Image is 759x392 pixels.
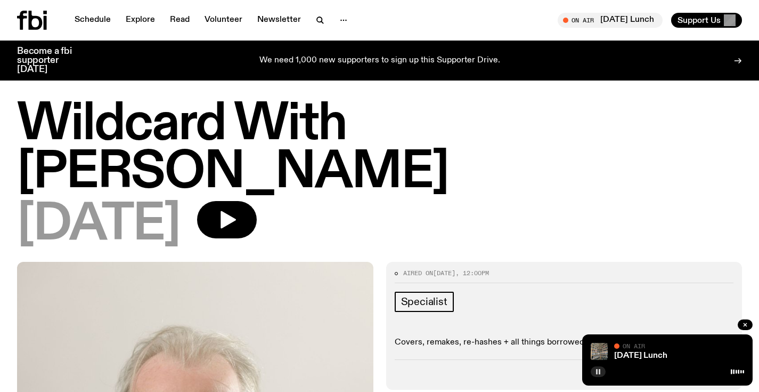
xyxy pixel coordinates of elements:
[119,13,161,28] a: Explore
[591,343,608,360] img: A corner shot of the fbi music library
[623,342,645,349] span: On Air
[433,269,455,277] span: [DATE]
[614,351,667,360] a: [DATE] Lunch
[251,13,307,28] a: Newsletter
[164,13,196,28] a: Read
[68,13,117,28] a: Schedule
[403,269,433,277] span: Aired on
[17,47,85,74] h3: Become a fbi supporter [DATE]
[395,338,734,348] p: Covers, remakes, re-hashes + all things borrowed and stolen.
[17,201,180,249] span: [DATE]
[678,15,721,25] span: Support Us
[17,101,742,197] h1: Wildcard With [PERSON_NAME]
[198,13,249,28] a: Volunteer
[671,13,742,28] button: Support Us
[395,292,454,312] a: Specialist
[455,269,489,277] span: , 12:00pm
[259,56,500,66] p: We need 1,000 new supporters to sign up this Supporter Drive.
[558,13,663,28] button: On Air[DATE] Lunch
[401,296,447,308] span: Specialist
